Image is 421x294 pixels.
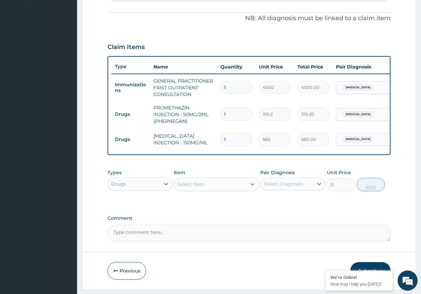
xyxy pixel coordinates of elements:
div: We're Online! [331,274,388,280]
label: Unit Price [327,169,351,176]
span: We're online! [39,85,92,152]
td: PROMETHAZIN INJECTION - 50MG/2ML (PHERNEGAN) [150,101,217,128]
h3: Claim Items [108,44,145,51]
td: Drugs [112,133,150,146]
td: Immunizations [112,79,150,97]
th: Total Price [294,60,333,73]
div: Select Diagnosis [264,181,303,187]
th: Unit Price [256,60,294,73]
span: [MEDICAL_DATA] [342,111,374,118]
button: Previous [108,262,146,280]
div: Chat with us now [35,38,113,46]
td: GENERAL PRACTITIONER FIRST OUTPATIENT CONSULTATION [150,74,217,101]
th: Name [150,60,217,73]
div: Drugs [111,181,126,187]
img: d_794563401_company_1708531726252_794563401 [12,34,27,50]
th: Type [112,60,150,73]
label: Types [108,170,122,176]
button: Submit [350,262,391,280]
textarea: Type your message and hit 'Enter' [3,183,128,207]
td: Drugs [112,108,150,120]
p: NB: All diagnosis must be linked to a claim item [108,14,391,23]
div: Select Item [178,181,204,188]
p: How may I help you today? [331,281,388,287]
label: Comment [108,215,391,221]
div: Minimize live chat window [110,3,126,19]
th: Pair Diagnosis [333,60,406,73]
span: [MEDICAL_DATA] [342,84,374,91]
th: Quantity [217,60,256,73]
button: Add [357,178,385,191]
label: Pair Diagnosis [260,169,295,176]
td: [MEDICAL_DATA] INJECTION - 150MG/ML [150,129,217,149]
span: [MEDICAL_DATA] [342,136,374,143]
label: Item [174,169,185,176]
